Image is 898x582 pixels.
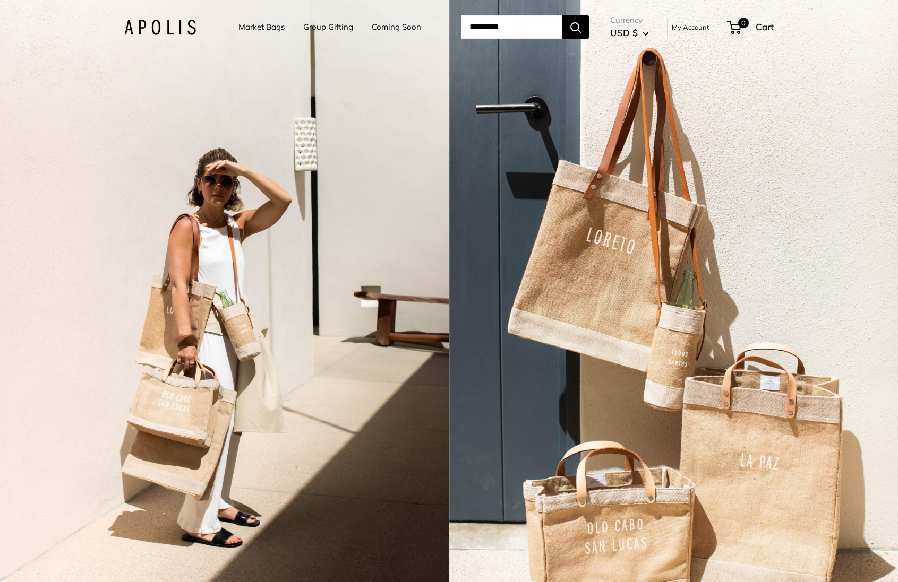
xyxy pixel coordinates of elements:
[728,19,774,36] a: 0 Cart
[238,20,285,34] a: Market Bags
[303,20,353,34] a: Group Gifting
[738,18,749,28] span: 0
[756,21,774,32] span: Cart
[372,20,421,34] a: Coming Soon
[562,15,589,39] button: Search
[672,21,709,33] a: My Account
[610,27,638,38] span: USD $
[461,15,562,39] input: Search...
[610,13,649,28] span: Currency
[124,20,196,35] img: Apolis
[610,24,649,41] button: USD $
